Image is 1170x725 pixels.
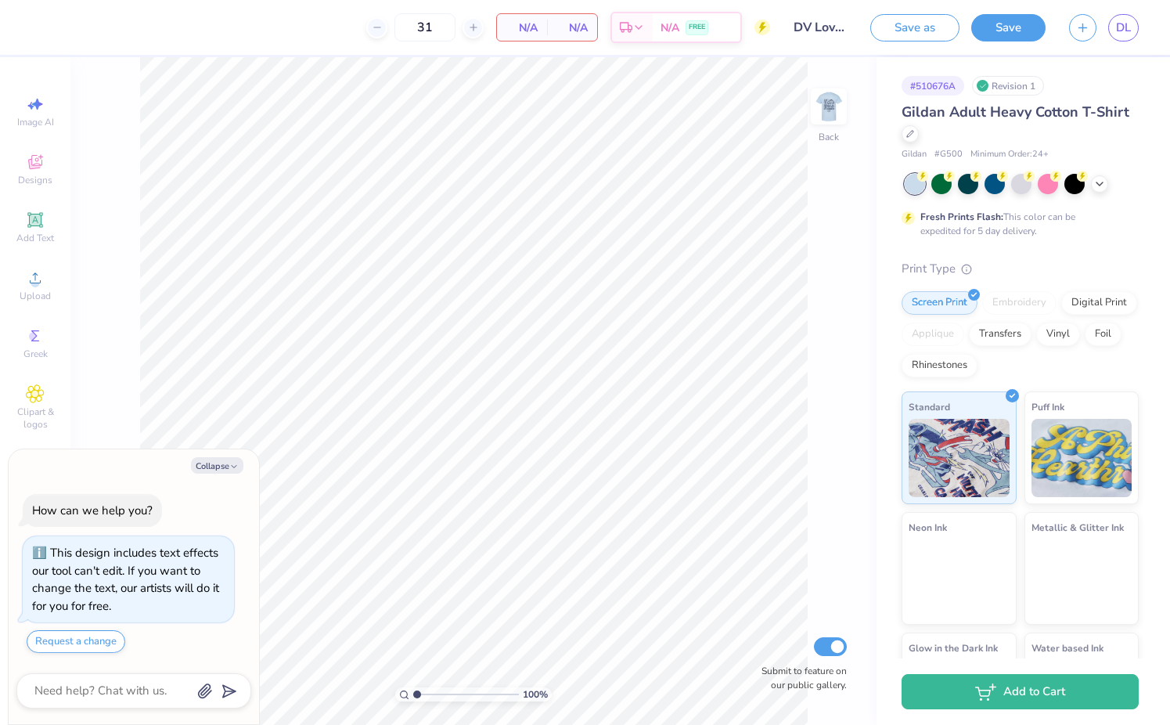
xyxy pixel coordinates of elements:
[32,545,219,614] div: This design includes text effects our tool can't edit. If you want to change the text, our artist...
[920,210,1113,238] div: This color can be expedited for 5 day delivery.
[689,22,705,33] span: FREE
[813,91,844,122] img: Back
[1108,14,1139,41] a: DL
[902,260,1139,278] div: Print Type
[782,12,859,43] input: Untitled Design
[17,116,54,128] span: Image AI
[1031,419,1132,497] img: Puff Ink
[1061,291,1137,315] div: Digital Print
[523,687,548,702] span: 100 %
[972,76,1044,96] div: Revision 1
[23,348,48,360] span: Greek
[1085,323,1121,346] div: Foil
[1031,519,1124,536] span: Metallic & Glitter Ink
[909,519,947,536] span: Neon Ink
[970,148,1049,161] span: Minimum Order: 24 +
[191,457,243,474] button: Collapse
[902,103,1129,121] span: Gildan Adult Heavy Cotton T-Shirt
[909,419,1010,497] img: Standard
[16,232,54,244] span: Add Text
[8,406,63,431] span: Clipart & logos
[1116,19,1131,37] span: DL
[920,211,1003,223] strong: Fresh Prints Flash:
[902,674,1139,709] button: Add to Cart
[982,291,1057,315] div: Embroidery
[902,291,977,315] div: Screen Print
[902,354,977,377] div: Rhinestones
[1031,399,1064,415] span: Puff Ink
[506,20,538,36] span: N/A
[1031,539,1132,618] img: Metallic & Glitter Ink
[909,399,950,415] span: Standard
[1036,323,1080,346] div: Vinyl
[661,20,679,36] span: N/A
[394,13,455,41] input: – –
[32,503,153,518] div: How can we help you?
[971,14,1046,41] button: Save
[753,664,847,692] label: Submit to feature on our public gallery.
[819,130,839,144] div: Back
[902,323,964,346] div: Applique
[909,640,998,656] span: Glow in the Dark Ink
[934,148,963,161] span: # G500
[909,539,1010,618] img: Neon Ink
[20,290,51,302] span: Upload
[1031,640,1103,656] span: Water based Ink
[556,20,588,36] span: N/A
[870,14,959,41] button: Save as
[18,174,52,186] span: Designs
[902,76,964,96] div: # 510676A
[969,323,1031,346] div: Transfers
[902,148,927,161] span: Gildan
[27,630,125,653] button: Request a change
